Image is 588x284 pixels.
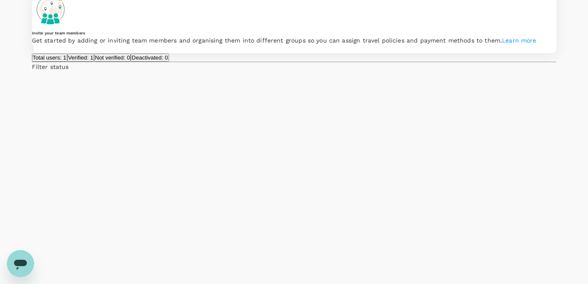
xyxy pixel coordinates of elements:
button: close [32,45,34,53]
button: Not verified: 0 [94,54,131,62]
p: Get started by adding or inviting team members and organising them into different groups so you c... [32,36,556,45]
h6: Invite your team members [32,30,556,36]
button: Deactivated: 0 [131,54,169,62]
button: Verified: 1 [67,54,94,62]
a: Learn more [502,37,536,44]
span: Filter status [32,63,69,70]
button: Total users: 1 [32,54,67,62]
iframe: Button to launch messaging window [7,250,34,277]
